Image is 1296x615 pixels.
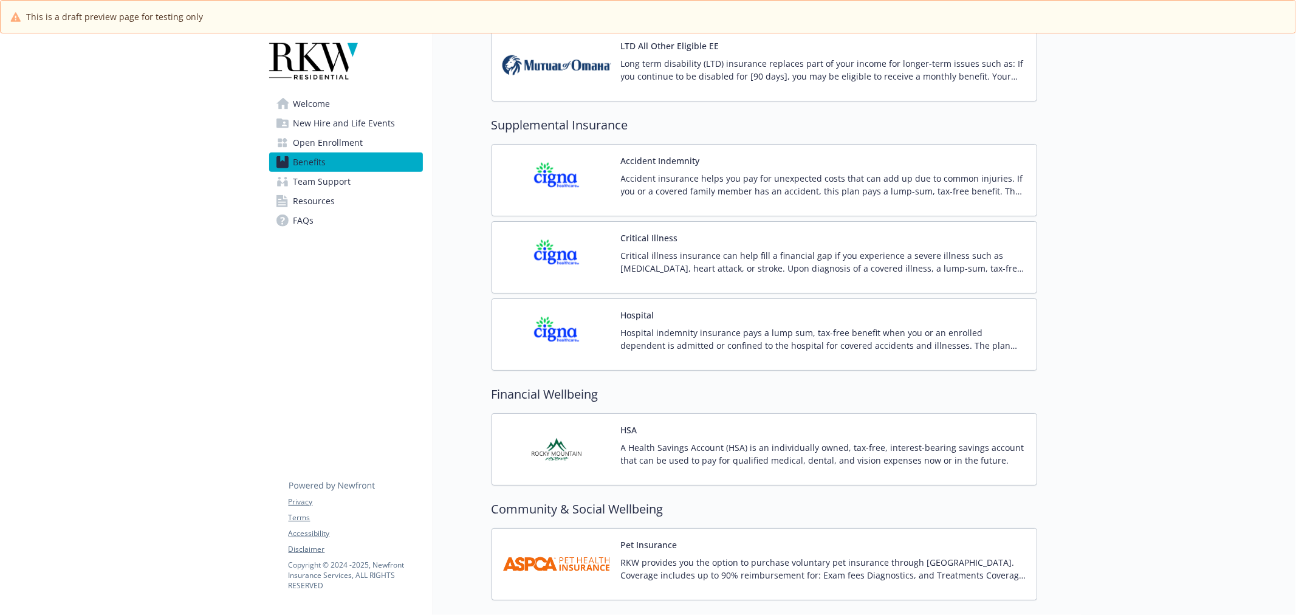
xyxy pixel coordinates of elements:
a: Welcome [269,94,423,114]
p: A Health Savings Account (HSA) is an individually owned, tax-free, interest-bearing savings accou... [621,441,1027,467]
h2: Supplemental Insurance [492,116,1037,134]
a: Benefits [269,153,423,172]
h2: Financial Wellbeing [492,385,1037,404]
img: CIGNA carrier logo [502,309,611,360]
a: Team Support [269,172,423,191]
a: Privacy [289,496,422,507]
p: Accident insurance helps you pay for unexpected costs that can add up due to common injuries. If ... [621,172,1027,198]
p: RKW provides you the option to purchase voluntary pet insurance through [GEOGRAPHIC_DATA]. Covera... [621,556,1027,582]
a: Open Enrollment [269,133,423,153]
button: Accident Indemnity [621,154,700,167]
button: Pet Insurance [621,538,677,551]
p: Long term disability (LTD) insurance replaces part of your income for longer-term issues such as:... [621,57,1027,83]
span: New Hire and Life Events [293,114,396,133]
button: Hospital [621,309,654,321]
span: Benefits [293,153,326,172]
a: Resources [269,191,423,211]
button: Critical Illness [621,232,678,244]
p: Critical illness insurance can help fill a financial gap if you experience a severe illness such ... [621,249,1027,275]
a: Terms [289,512,422,523]
img: Mutual of Omaha Insurance Company carrier logo [502,40,611,91]
button: LTD All Other Eligible EE [621,40,719,52]
span: Team Support [293,172,351,191]
span: Open Enrollment [293,133,363,153]
img: CIGNA carrier logo [502,154,611,206]
img: ASPCA Pet Health Insurance carrier logo [502,538,611,590]
img: CIGNA carrier logo [502,232,611,283]
a: Accessibility [289,528,422,539]
a: Disclaimer [289,544,422,555]
h2: Community & Social Wellbeing [492,500,1037,518]
p: Copyright © 2024 - 2025 , Newfront Insurance Services, ALL RIGHTS RESERVED [289,560,422,591]
button: HSA [621,424,637,436]
span: Welcome [293,94,331,114]
span: Resources [293,191,335,211]
a: New Hire and Life Events [269,114,423,133]
a: FAQs [269,211,423,230]
img: Rocky Mountain Reserve, LLC. carrier logo [502,424,611,475]
span: This is a draft preview page for testing only [26,10,203,23]
p: Hospital indemnity insurance pays a lump sum, tax-free benefit when you or an enrolled dependent ... [621,326,1027,352]
span: FAQs [293,211,314,230]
